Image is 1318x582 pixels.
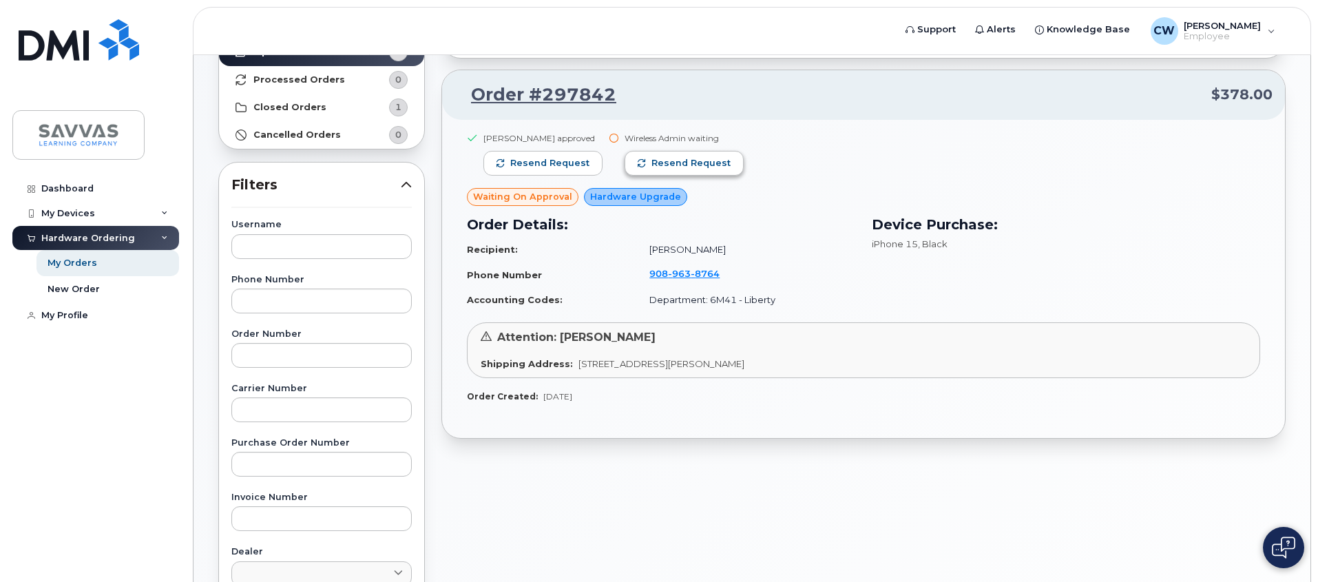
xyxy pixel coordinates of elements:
div: Christopher Wilson [1141,17,1285,45]
strong: Shipping Address: [481,358,573,369]
span: iPhone 15 [872,238,918,249]
span: Attention: [PERSON_NAME] [497,331,656,344]
a: Closed Orders1 [219,94,424,121]
a: 9089638764 [649,268,736,279]
td: [PERSON_NAME] [637,238,855,262]
span: Waiting On Approval [473,190,572,203]
span: Filters [231,175,401,195]
span: 0 [395,73,401,86]
span: 963 [668,268,691,279]
span: Resend request [510,157,589,169]
strong: Recipient: [467,244,518,255]
span: Hardware Upgrade [590,190,681,203]
a: Processed Orders0 [219,66,424,94]
strong: Processed Orders [253,74,345,85]
span: Resend request [651,157,731,169]
button: Resend request [483,151,603,176]
span: Support [917,23,956,37]
span: Knowledge Base [1047,23,1130,37]
span: [STREET_ADDRESS][PERSON_NAME] [578,358,744,369]
strong: Cancelled Orders [253,129,341,141]
label: Order Number [231,330,412,339]
span: , Black [918,238,948,249]
span: Alerts [987,23,1016,37]
a: Support [896,16,965,43]
label: Carrier Number [231,384,412,393]
strong: Accounting Codes: [467,294,563,305]
label: Invoice Number [231,493,412,502]
span: 908 [649,268,720,279]
strong: Closed Orders [253,102,326,113]
h3: Order Details: [467,214,855,235]
label: Username [231,220,412,229]
strong: Phone Number [467,269,542,280]
strong: Order Created: [467,391,538,402]
label: Purchase Order Number [231,439,412,448]
label: Dealer [231,548,412,557]
span: CW [1153,23,1175,39]
span: [DATE] [543,391,572,402]
div: [PERSON_NAME] approved [483,132,603,144]
span: 8764 [691,268,720,279]
td: Department: 6M41 - Liberty [637,288,855,312]
span: [PERSON_NAME] [1184,20,1261,31]
span: $378.00 [1211,85,1273,105]
span: Employee [1184,31,1261,42]
button: Resend request [625,151,744,176]
h3: Device Purchase: [872,214,1260,235]
a: Cancelled Orders0 [219,121,424,149]
a: Alerts [965,16,1025,43]
span: 0 [395,128,401,141]
a: Order #297842 [454,83,616,107]
a: Knowledge Base [1025,16,1140,43]
label: Phone Number [231,276,412,284]
span: 1 [395,101,401,114]
img: Open chat [1272,537,1295,559]
div: Wireless Admin waiting [625,132,744,144]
